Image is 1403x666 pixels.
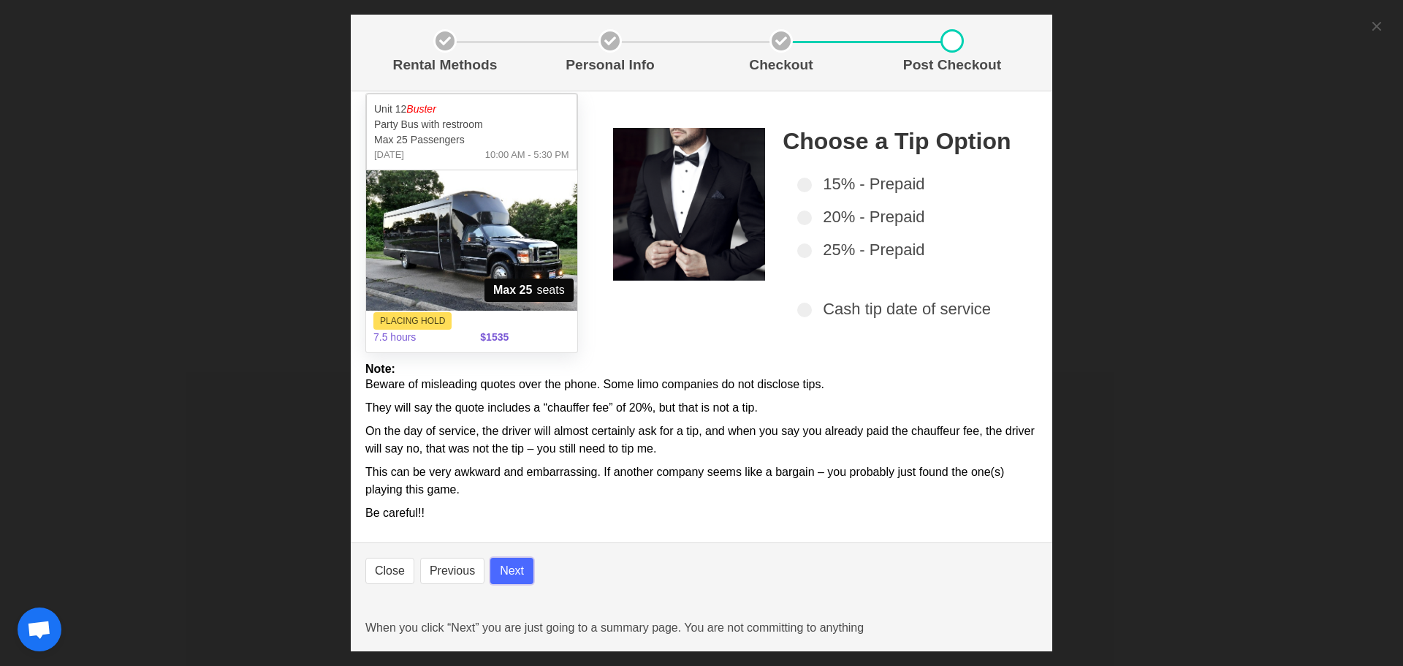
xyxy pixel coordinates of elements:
[490,558,533,584] button: Next
[406,103,436,115] em: Buster
[371,55,519,76] p: Rental Methods
[365,463,1038,499] p: This can be very awkward and embarrassing. If another company seems like a bargain – you probably...
[365,504,1038,522] p: Be careful!!
[420,558,484,584] button: Previous
[872,55,1032,76] p: Post Checkout
[365,376,1038,393] p: Beware of misleading quotes over the phone. Some limo companies do not disclose tips.
[374,102,569,117] p: Unit 12
[374,148,404,162] span: [DATE]
[365,399,1038,417] p: They will say the quote includes a “chauffer fee” of 20%, but that is not a tip.
[365,619,1038,637] p: When you click “Next” you are just going to a summary page. You are not committing to anything
[613,128,766,281] img: sidebar-img1.png
[493,281,532,299] strong: Max 25
[365,321,471,354] span: 7.5 hours
[797,172,1020,196] label: 15% - Prepaid
[365,362,1038,376] h2: Note:
[797,297,1020,321] label: Cash tip date of service
[366,170,577,311] img: 12%2001.jpg
[365,423,1038,458] p: On the day of service, the driver will almost certainly ask for a tip, and when you say you alrea...
[480,331,509,343] b: $1535
[484,279,574,302] span: seats
[797,238,1020,262] label: 25% - Prepaid
[783,128,1020,154] h2: Choose a Tip Option
[365,558,414,584] button: Close
[374,117,569,132] p: Party Bus with restroom
[18,608,61,651] a: Open chat
[485,148,569,162] span: 10:00 AM - 5:30 PM
[797,205,1020,229] label: 20% - Prepaid
[701,55,861,76] p: Checkout
[531,55,690,76] p: Personal Info
[374,132,569,148] p: Max 25 Passengers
